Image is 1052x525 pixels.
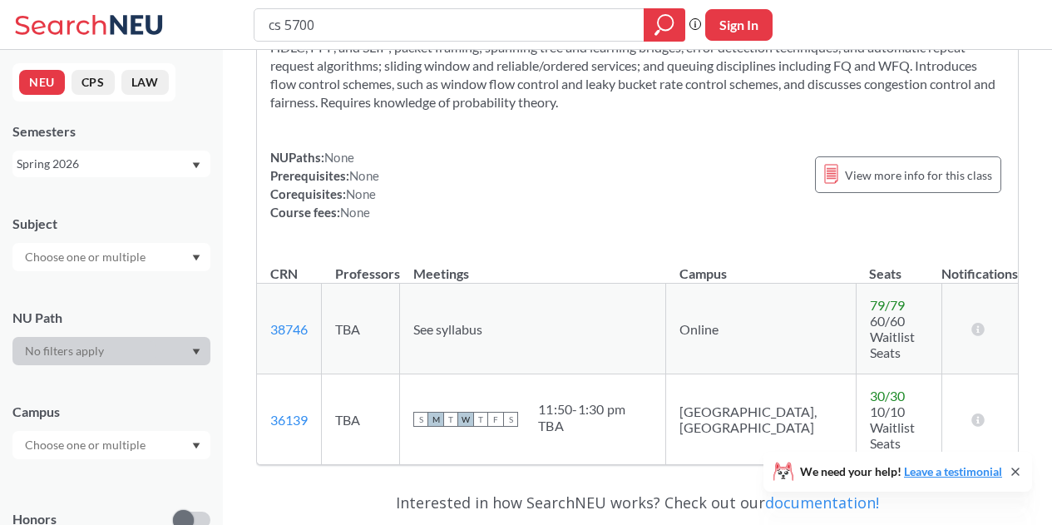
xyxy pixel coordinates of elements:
[12,151,210,177] div: Spring 2026Dropdown arrow
[192,349,200,355] svg: Dropdown arrow
[340,205,370,220] span: None
[12,243,210,271] div: Dropdown arrow
[765,493,879,513] a: documentation!
[443,412,458,427] span: T
[12,309,210,327] div: NU Path
[12,337,210,365] div: Dropdown arrow
[941,248,1018,284] th: Notifications
[349,168,379,183] span: None
[845,165,992,186] span: View more info for this class
[322,248,400,284] th: Professors
[538,401,625,418] div: 11:50 - 1:30 pm
[17,247,156,267] input: Choose one or multiple
[192,443,200,449] svg: Dropdown arrow
[322,374,400,465] td: TBA
[488,412,503,427] span: F
[413,412,428,427] span: S
[17,435,156,455] input: Choose one or multiple
[870,404,915,451] span: 10/10 Waitlist Seats
[72,70,115,95] button: CPS
[800,466,1002,478] span: We need your help!
[12,122,210,141] div: Semesters
[538,418,625,434] div: TBA
[121,70,169,95] button: LAW
[856,248,941,284] th: Seats
[705,9,773,41] button: Sign In
[400,248,666,284] th: Meetings
[270,412,308,428] a: 36139
[473,412,488,427] span: T
[346,186,376,201] span: None
[870,388,905,404] span: 30 / 30
[644,8,685,42] div: magnifying glass
[666,284,857,374] td: Online
[904,464,1002,478] a: Leave a testimonial
[666,374,857,465] td: [GEOGRAPHIC_DATA], [GEOGRAPHIC_DATA]
[270,148,379,221] div: NUPaths: Prerequisites: Corequisites: Course fees:
[413,321,482,337] span: See syllabus
[12,403,210,421] div: Campus
[324,150,354,165] span: None
[270,265,298,283] div: CRN
[12,215,210,233] div: Subject
[870,313,915,360] span: 60/60 Waitlist Seats
[428,412,443,427] span: M
[458,412,473,427] span: W
[192,162,200,169] svg: Dropdown arrow
[666,248,857,284] th: Campus
[267,11,632,39] input: Class, professor, course number, "phrase"
[870,297,905,313] span: 79 / 79
[322,284,400,374] td: TBA
[270,321,308,337] a: 38746
[192,255,200,261] svg: Dropdown arrow
[503,412,518,427] span: S
[654,13,674,37] svg: magnifying glass
[12,431,210,459] div: Dropdown arrow
[19,70,65,95] button: NEU
[17,155,190,173] div: Spring 2026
